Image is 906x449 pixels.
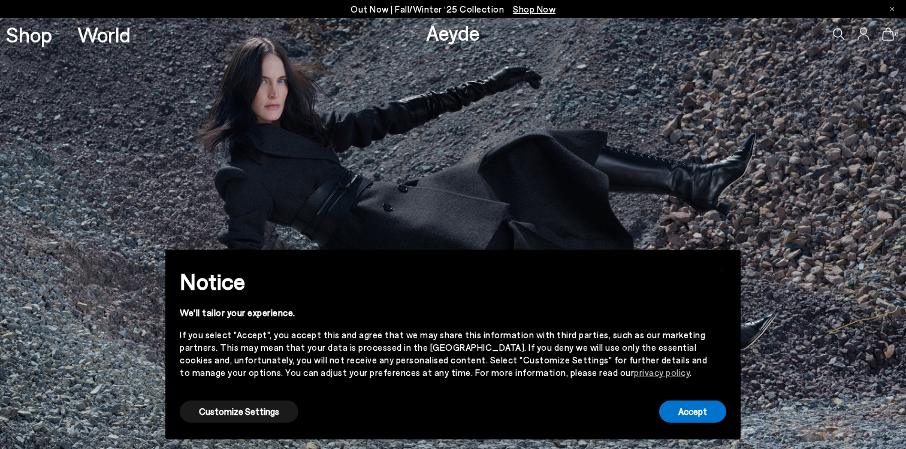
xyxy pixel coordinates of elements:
div: We'll tailor your experience. [180,307,707,319]
h2: Notice [180,266,707,297]
a: privacy policy [634,367,690,378]
span: 0 [894,31,900,38]
a: Shop [6,24,52,45]
button: Close this notice [707,253,736,282]
div: If you select "Accept", you accept this and agree that we may share this information with third p... [180,329,707,379]
button: Accept [659,401,726,423]
a: 0 [882,28,894,41]
a: World [77,24,131,45]
span: × [717,259,726,276]
span: Navigate to /collections/new-in [513,4,555,14]
button: Customize Settings [180,401,298,423]
p: Out Now | Fall/Winter ‘25 Collection [351,2,555,17]
a: Aeyde [426,20,480,45]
